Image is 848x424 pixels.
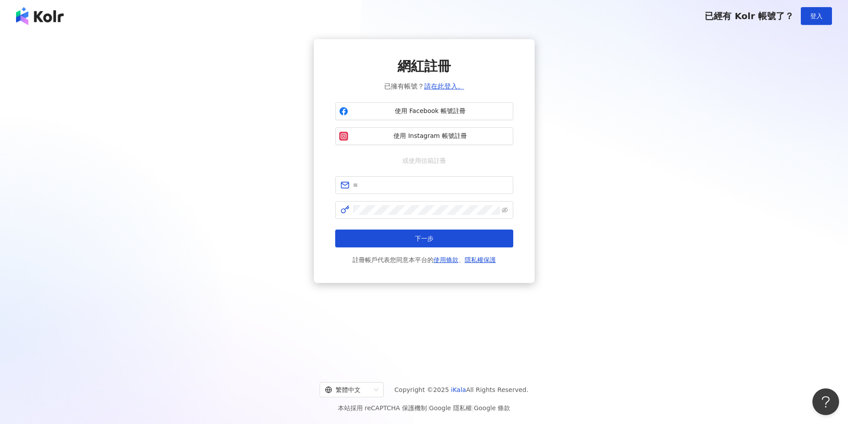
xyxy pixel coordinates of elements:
[801,7,832,25] button: 登入
[427,404,429,412] span: |
[424,82,464,90] a: 請在此登入。
[325,383,370,397] div: 繁體中文
[16,7,64,25] img: logo
[429,404,472,412] a: Google 隱私權
[451,386,466,393] a: iKala
[465,256,496,263] a: 隱私權保護
[335,230,513,247] button: 下一步
[474,404,510,412] a: Google 條款
[353,254,496,265] span: 註冊帳戶代表您同意本平台的 、
[472,404,474,412] span: |
[338,403,510,413] span: 本站採用 reCAPTCHA 保護機制
[502,207,508,213] span: eye-invisible
[335,127,513,145] button: 使用 Instagram 帳號註冊
[812,388,839,415] iframe: Help Scout Beacon - Open
[352,107,509,116] span: 使用 Facebook 帳號註冊
[705,11,794,21] span: 已經有 Kolr 帳號了？
[434,256,458,263] a: 使用條款
[398,57,451,76] span: 網紅註冊
[810,12,823,20] span: 登入
[394,384,528,395] span: Copyright © 2025 All Rights Reserved.
[352,132,509,141] span: 使用 Instagram 帳號註冊
[384,81,464,92] span: 已擁有帳號？
[415,235,434,242] span: 下一步
[335,102,513,120] button: 使用 Facebook 帳號註冊
[396,156,452,166] span: 或使用信箱註冊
